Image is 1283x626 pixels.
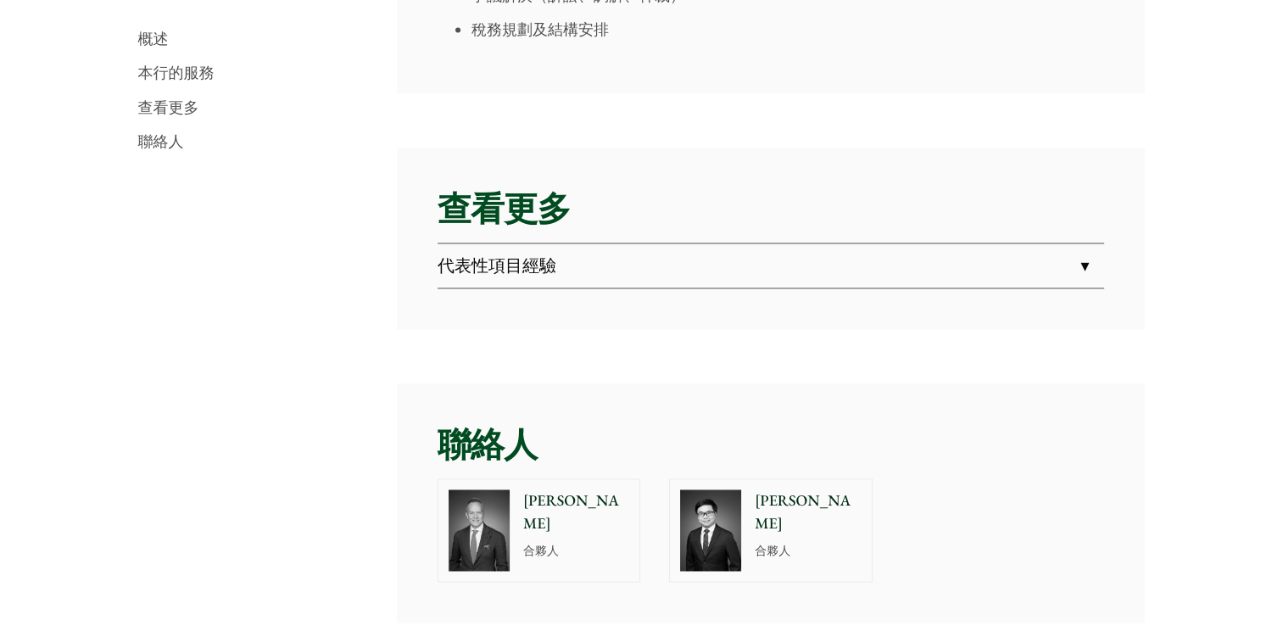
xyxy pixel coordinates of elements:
a: 代表性項目經驗 [438,243,1104,288]
p: 合夥人 [755,542,862,560]
p: 合夥人 [523,542,630,560]
p: [PERSON_NAME] [755,489,862,535]
a: 概述 [138,29,169,48]
a: [PERSON_NAME] 合夥人 [669,478,873,582]
h2: 查看更多 [438,188,1104,229]
a: 聯絡人 [138,131,184,151]
a: 查看更多 [138,98,199,117]
a: 本行的服務 [138,63,215,82]
li: 稅務規劃及結構安排 [471,18,1104,41]
h2: 聯絡人 [438,424,1104,465]
p: [PERSON_NAME] [523,489,630,535]
a: [PERSON_NAME] 合夥人 [438,478,641,582]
